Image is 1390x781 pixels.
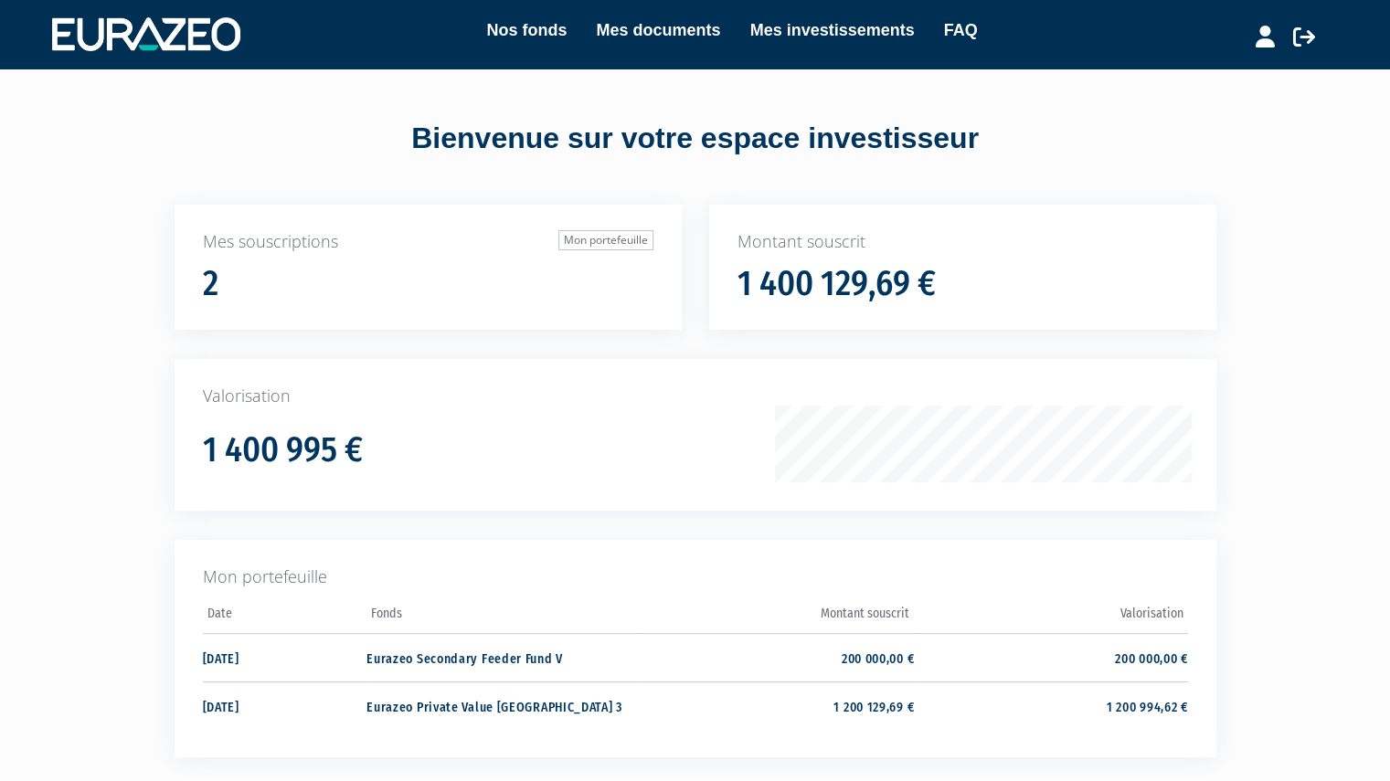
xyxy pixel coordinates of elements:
th: Montant souscrit [641,600,914,634]
td: [DATE] [203,681,367,730]
p: Montant souscrit [737,230,1188,254]
a: FAQ [944,17,978,43]
td: 200 000,00 € [641,633,914,681]
h1: 1 400 995 € [203,431,363,470]
h1: 2 [203,265,218,303]
a: Nos fonds [486,17,567,43]
td: 200 000,00 € [914,633,1187,681]
th: Date [203,600,367,634]
td: Eurazeo Secondary Feeder Fund V [366,633,640,681]
div: Bienvenue sur votre espace investisseur [133,118,1257,160]
p: Mon portefeuille [203,565,1188,589]
td: 1 200 129,69 € [641,681,914,730]
td: [DATE] [203,633,367,681]
h1: 1 400 129,69 € [737,265,936,303]
img: 1732889491-logotype_eurazeo_blanc_rvb.png [52,17,240,50]
th: Valorisation [914,600,1187,634]
p: Mes souscriptions [203,230,653,254]
a: Mes investissements [749,17,914,43]
th: Fonds [366,600,640,634]
td: Eurazeo Private Value [GEOGRAPHIC_DATA] 3 [366,681,640,730]
p: Valorisation [203,385,1188,408]
td: 1 200 994,62 € [914,681,1187,730]
a: Mes documents [596,17,720,43]
a: Mon portefeuille [558,230,653,250]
